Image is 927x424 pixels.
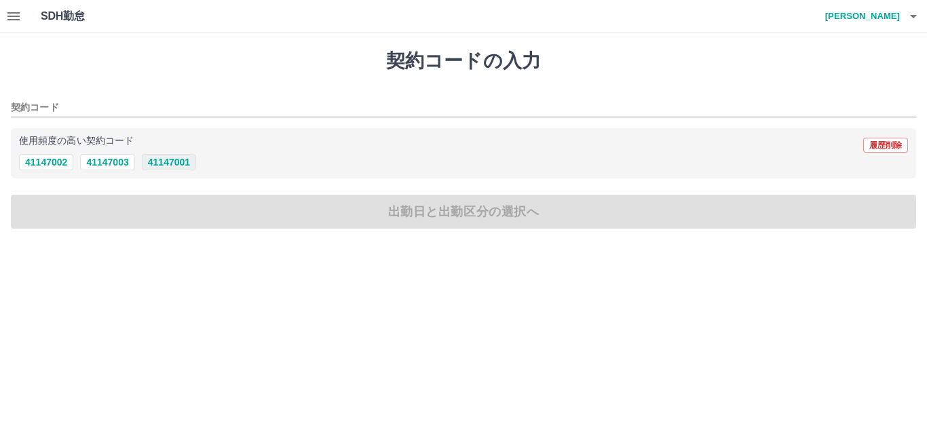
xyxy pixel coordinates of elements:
[142,154,196,170] button: 41147001
[19,154,73,170] button: 41147002
[19,136,134,146] p: 使用頻度の高い契約コード
[11,50,916,73] h1: 契約コードの入力
[863,138,908,153] button: 履歴削除
[80,154,134,170] button: 41147003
